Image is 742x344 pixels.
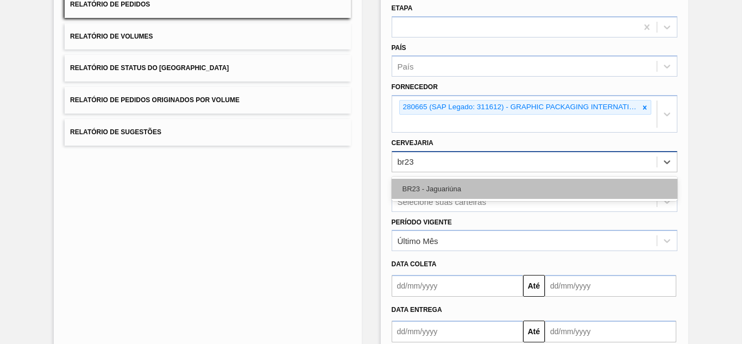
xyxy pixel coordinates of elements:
[392,44,406,52] label: País
[392,4,413,12] label: Etapa
[70,64,229,72] span: Relatório de Status do [GEOGRAPHIC_DATA]
[392,179,677,199] div: BR23 - Jaguariúna
[523,275,545,297] button: Até
[392,139,433,147] label: Cervejaria
[70,33,153,40] span: Relatório de Volumes
[392,321,523,342] input: dd/mm/yyyy
[392,218,452,226] label: Período Vigente
[70,128,161,136] span: Relatório de Sugestões
[65,23,350,50] button: Relatório de Volumes
[65,55,350,82] button: Relatório de Status do [GEOGRAPHIC_DATA]
[392,275,523,297] input: dd/mm/yyyy
[392,260,437,268] span: Data coleta
[70,1,150,8] span: Relatório de Pedidos
[392,306,442,314] span: Data entrega
[398,236,438,246] div: Último Mês
[392,83,438,91] label: Fornecedor
[65,119,350,146] button: Relatório de Sugestões
[65,87,350,114] button: Relatório de Pedidos Originados por Volume
[398,62,414,71] div: País
[70,96,240,104] span: Relatório de Pedidos Originados por Volume
[545,321,676,342] input: dd/mm/yyyy
[398,197,486,206] div: Selecione suas carteiras
[400,101,639,114] div: 280665 (SAP Legado: 311612) - GRAPHIC PACKAGING INTERNATIONAL DO
[545,275,676,297] input: dd/mm/yyyy
[523,321,545,342] button: Até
